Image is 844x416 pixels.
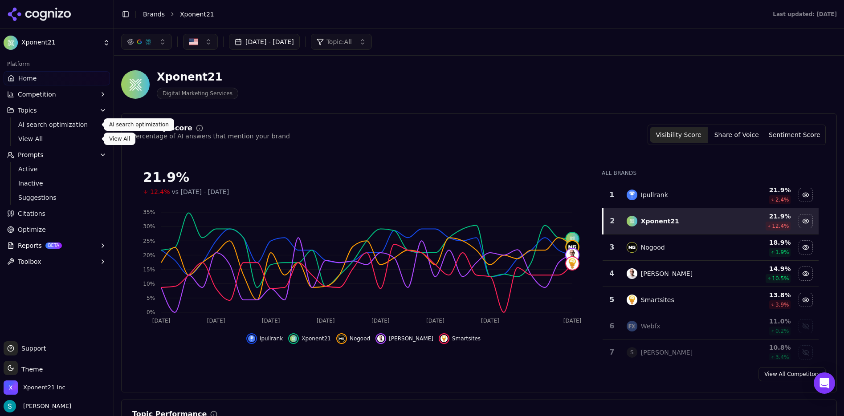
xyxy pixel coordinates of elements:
[4,103,110,117] button: Topics
[18,193,96,202] span: Suggestions
[147,295,155,301] tspan: 5%
[375,333,433,344] button: Hide neil patel data
[627,347,637,358] span: S
[109,121,169,128] p: AI search optimization
[627,321,637,331] img: webfx
[4,400,16,412] img: Sam Volante
[4,148,110,162] button: Prompts
[147,309,155,315] tspan: 0%
[775,196,789,203] span: 2.4 %
[143,11,165,18] a: Brands
[15,118,99,131] a: AI search optimization
[650,127,708,143] button: Visibility Score
[426,318,444,324] tspan: [DATE]
[799,319,813,333] button: Show webfx data
[627,190,637,200] img: ipullrank
[566,233,579,245] img: xponent21
[45,242,62,249] span: BETA
[18,179,96,188] span: Inactive
[260,335,283,342] span: Ipullrank
[121,70,150,99] img: Xponent21
[481,318,499,324] tspan: [DATE]
[775,354,789,361] span: 3.4 %
[603,287,819,313] tr: 5smartsitesSmartsites13.8%3.9%Hide smartsites data
[4,400,71,412] button: Open user button
[603,182,819,208] tr: 1ipullrankIpullrank21.9%2.4%Hide ipullrank data
[566,249,579,261] img: neil patel
[799,188,813,202] button: Hide ipullrank data
[171,187,229,196] span: vs [DATE] - [DATE]
[18,165,96,174] span: Active
[641,243,665,252] div: Nogood
[766,127,824,143] button: Sentiment Score
[4,380,18,395] img: Xponent21 Inc
[607,216,618,226] div: 2
[15,163,99,175] a: Active
[18,74,37,83] span: Home
[18,106,37,115] span: Topics
[4,71,110,85] a: Home
[603,234,819,261] tr: 3nogoodNogood18.9%1.9%Hide nogood data
[18,90,56,99] span: Competition
[641,322,661,331] div: Webfx
[109,135,130,142] p: View All
[132,132,290,141] div: Percentage of AI answers that mention your brand
[440,335,448,342] img: smartsites
[389,335,433,342] span: [PERSON_NAME]
[799,214,813,228] button: Hide xponent21 data
[4,238,110,253] button: ReportsBETA
[18,209,45,218] span: Citations
[772,222,789,230] span: 12.4 %
[735,212,791,221] div: 21.9 %
[772,275,789,282] span: 10.5 %
[641,295,674,304] div: Smartsites
[18,344,46,353] span: Support
[799,240,813,254] button: Hide nogood data
[606,190,618,200] div: 1
[207,318,225,324] tspan: [DATE]
[603,313,819,339] tr: 6webfxWebfx11.0%0.2%Show webfx data
[641,348,693,357] div: [PERSON_NAME]
[566,257,579,270] img: smartsites
[735,317,791,326] div: 11.0 %
[603,339,819,366] tr: 7S[PERSON_NAME]10.8%3.4%Show surfer seo data
[563,318,582,324] tspan: [DATE]
[377,335,384,342] img: neil patel
[132,125,192,132] div: Visibility Score
[326,37,352,46] span: Topic: All
[18,366,43,373] span: Theme
[735,343,791,352] div: 10.8 %
[799,267,813,281] button: Hide neil patel data
[627,295,637,305] img: smartsites
[246,333,283,344] button: Hide ipullrank data
[143,281,155,287] tspan: 10%
[143,223,155,230] tspan: 30%
[143,238,155,244] tspan: 25%
[248,335,255,342] img: ipullrank
[18,150,44,159] span: Prompts
[735,238,791,247] div: 18.9 %
[606,295,618,305] div: 5
[4,206,110,221] a: Citations
[799,293,813,307] button: Hide smartsites data
[157,88,238,99] span: Digital Marketing Services
[4,380,65,395] button: Open organization switcher
[4,87,110,101] button: Competition
[627,268,637,279] img: neil patel
[20,402,71,410] span: [PERSON_NAME]
[288,333,331,344] button: Hide xponent21 data
[21,39,99,47] span: Xponent21
[229,34,300,50] button: [DATE] - [DATE]
[775,301,789,308] span: 3.9 %
[606,242,618,253] div: 3
[150,187,170,196] span: 12.4%
[317,318,335,324] tspan: [DATE]
[350,335,370,342] span: Nogood
[4,36,18,50] img: Xponent21
[189,37,198,46] img: United States
[15,133,99,145] a: View All
[143,170,584,186] div: 21.9%
[773,11,837,18] div: Last updated: [DATE]
[627,242,637,253] img: nogood
[143,267,155,273] tspan: 15%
